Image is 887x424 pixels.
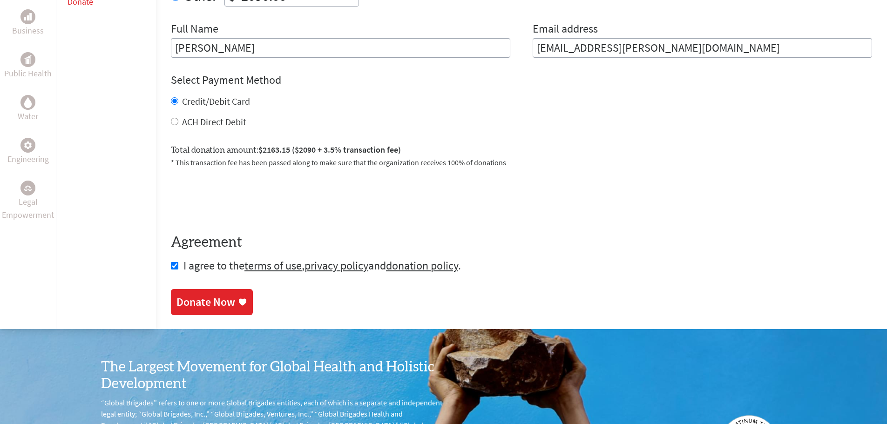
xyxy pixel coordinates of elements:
[4,52,52,80] a: Public HealthPublic Health
[183,258,461,273] span: I agree to the , and .
[533,21,598,38] label: Email address
[171,38,510,58] input: Enter Full Name
[182,116,246,128] label: ACH Direct Debit
[20,181,35,195] div: Legal Empowerment
[18,95,38,123] a: WaterWater
[171,234,872,251] h4: Agreement
[176,295,235,310] div: Donate Now
[12,9,44,37] a: BusinessBusiness
[171,143,401,157] label: Total donation amount:
[4,67,52,80] p: Public Health
[2,195,54,222] p: Legal Empowerment
[24,55,32,64] img: Public Health
[24,185,32,191] img: Legal Empowerment
[171,179,312,215] iframe: reCAPTCHA
[24,141,32,149] img: Engineering
[244,258,302,273] a: terms of use
[20,52,35,67] div: Public Health
[305,258,368,273] a: privacy policy
[171,157,872,168] p: * This transaction fee has been passed along to make sure that the organization receives 100% of ...
[12,24,44,37] p: Business
[171,21,218,38] label: Full Name
[24,13,32,20] img: Business
[2,181,54,222] a: Legal EmpowermentLegal Empowerment
[7,138,49,166] a: EngineeringEngineering
[20,9,35,24] div: Business
[171,73,872,87] h4: Select Payment Method
[101,359,444,392] h3: The Largest Movement for Global Health and Holistic Development
[20,95,35,110] div: Water
[24,97,32,108] img: Water
[258,144,401,155] span: $2163.15 ($2090 + 3.5% transaction fee)
[171,289,253,315] a: Donate Now
[7,153,49,166] p: Engineering
[386,258,458,273] a: donation policy
[533,38,872,58] input: Your Email
[182,95,250,107] label: Credit/Debit Card
[18,110,38,123] p: Water
[20,138,35,153] div: Engineering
